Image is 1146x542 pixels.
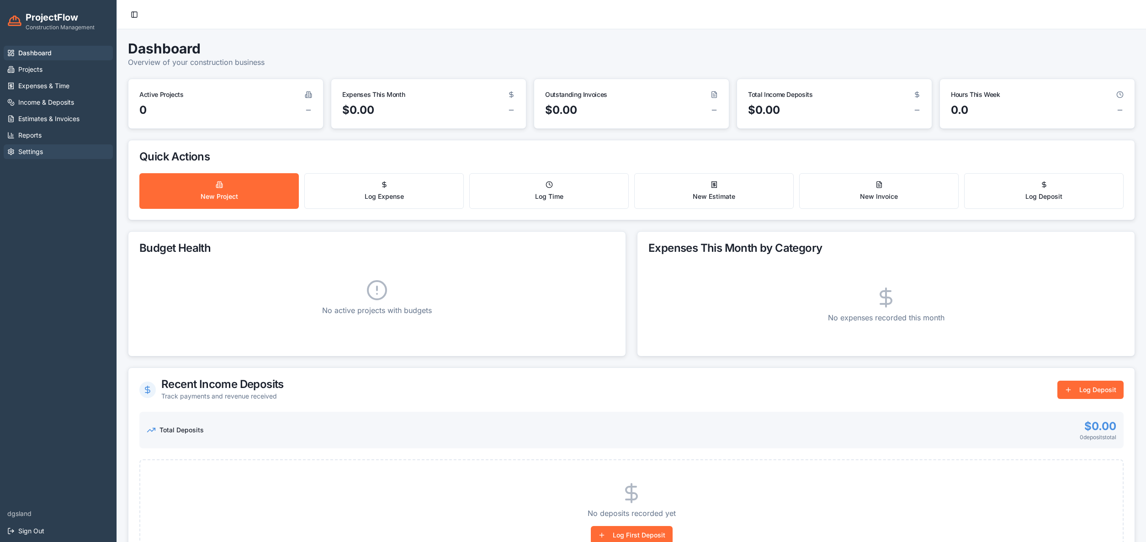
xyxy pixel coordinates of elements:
p: $ 0.00 [1080,419,1116,434]
p: No active projects with budgets [139,305,615,316]
button: Sign Out [4,524,113,538]
span: New Invoice [860,192,898,201]
a: Dashboard [4,46,113,60]
div: Outstanding Invoices [545,90,607,99]
button: New Project [139,173,299,209]
p: No expenses recorded this month [648,312,1124,323]
div: Quick Actions [139,151,1124,162]
span: Dashboard [18,48,52,58]
div: 0 [139,103,147,117]
span: New Project [201,192,238,201]
p: Track payments and revenue received [161,392,284,401]
a: Expenses & Time [4,79,113,93]
span: Income & Deposits [18,98,74,107]
div: Hours This Week [951,90,1000,99]
span: Construction Management [26,24,95,31]
span: ProjectFlow [26,11,95,24]
div: $0.00 [748,103,780,117]
h1: Dashboard [128,40,1135,57]
span: Expenses & Time [18,81,69,90]
div: 0.0 [951,103,968,117]
div: $0.00 [342,103,374,117]
div: Expenses This Month [342,90,405,99]
div: Expenses This Month by Category [648,243,1124,254]
span: Total Deposits [159,425,204,435]
p: 0 deposit s total [1080,434,1116,441]
button: New Invoice [799,173,959,209]
span: Settings [18,147,43,156]
button: Log Expense [304,173,464,209]
span: Sign Out [18,526,44,536]
div: Active Projects [139,90,184,99]
span: Log Expense [365,192,404,201]
span: Log Deposit [1025,192,1062,201]
div: Recent Income Deposits [161,379,284,390]
span: New Estimate [693,192,735,201]
p: No deposits recorded yet [140,508,1123,519]
div: Total Income Deposits [748,90,813,99]
button: Log Time [469,173,629,209]
a: Reports [4,128,113,143]
a: Estimates & Invoices [4,112,113,126]
div: Budget Health [139,243,615,254]
span: Projects [18,65,42,74]
span: Reports [18,131,42,140]
a: Projects [4,62,113,77]
a: Income & Deposits [4,95,113,110]
button: Log Deposit [964,173,1124,209]
button: Log Deposit [1057,381,1124,399]
span: Estimates & Invoices [18,114,80,123]
a: Settings [4,144,113,159]
span: Log Time [535,192,563,201]
p: Overview of your construction business [128,57,1135,68]
div: dgsland [4,505,113,522]
button: New Estimate [634,173,794,209]
div: $0.00 [545,103,577,117]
